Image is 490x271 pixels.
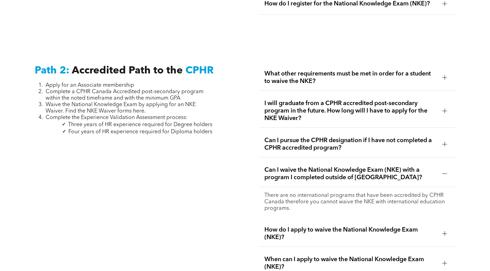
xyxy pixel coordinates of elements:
[264,226,437,241] span: How do I apply to waive the National Knowledge Exam (NKE)?
[46,83,134,88] span: Apply for an Associate membership
[264,100,437,122] span: I will graduate from a CPHR accredited post-secondary program in the future. How long will I have...
[68,122,212,128] span: Three years of HR experience required for Degree holders
[264,166,437,181] span: Can I waive the National Knowledge Exam (NKE) with a program I completed outside of [GEOGRAPHIC_D...
[72,66,183,76] span: Accredited Path to the
[35,66,69,76] span: Path 2:
[264,70,437,85] span: What other requirements must be met in order for a student to waive the NKE?
[264,192,450,212] p: There are no international programs that have been accredited by CPHR Canada therefore you cannot...
[185,66,214,76] span: CPHR
[264,137,437,152] span: Can I pursue the CPHR designation if I have not completed a CPHR accredited program?
[46,115,187,120] span: Complete the Experience Validation Assessment process:
[46,89,203,101] span: Complete a CPHR Canada Accredited post-secondary program within the noted timeframe and with the ...
[264,256,437,271] span: When can I apply to waive the National Knowledge Exam (NKE)?
[46,102,196,114] span: Waive the National Knowledge Exam by applying for an NKE Waiver. Find the NKE Waiver forms here.
[68,129,212,135] span: Four years of HR experience required for Diploma holders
